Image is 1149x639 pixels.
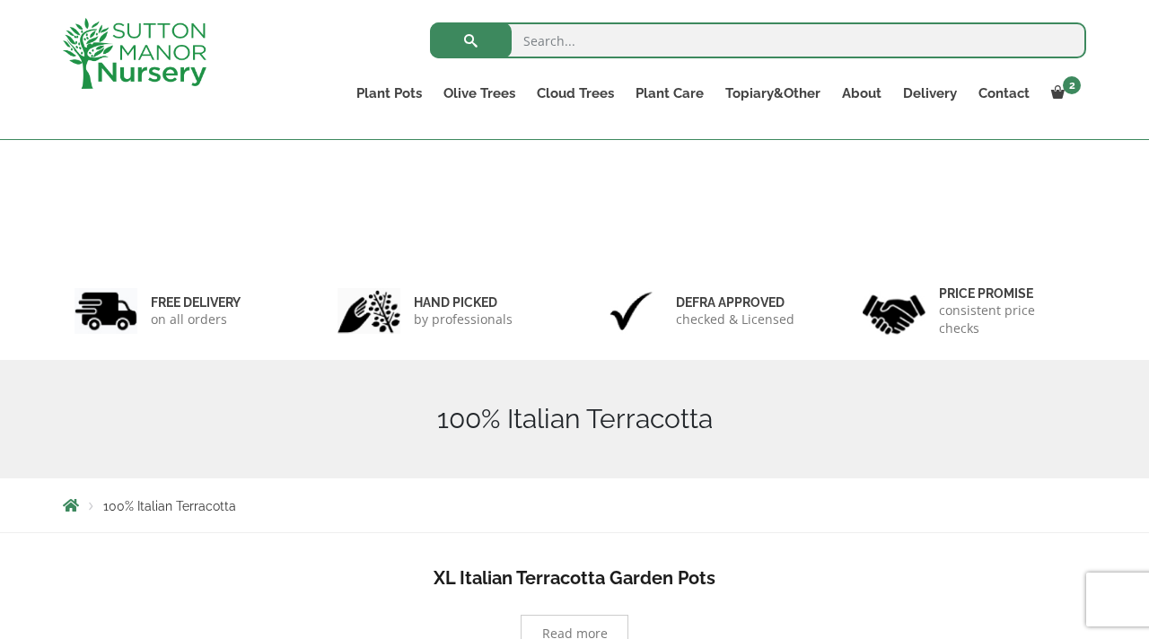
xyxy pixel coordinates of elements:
[75,288,137,334] img: 1.jpg
[63,498,1086,512] nav: Breadcrumbs
[1063,76,1081,94] span: 2
[63,403,1086,435] h1: 100% Italian Terracotta
[414,294,513,311] h6: hand picked
[151,294,241,311] h6: FREE DELIVERY
[831,81,892,106] a: About
[863,284,925,338] img: 4.jpg
[968,81,1040,106] a: Contact
[103,499,236,513] span: 100% Italian Terracotta
[939,302,1075,337] p: consistent price checks
[715,81,831,106] a: Topiary&Other
[600,288,662,334] img: 3.jpg
[892,81,968,106] a: Delivery
[625,81,715,106] a: Plant Care
[151,311,241,328] p: on all orders
[526,81,625,106] a: Cloud Trees
[63,18,206,89] img: logo
[939,285,1075,302] h6: Price promise
[430,22,1086,58] input: Search...
[414,311,513,328] p: by professionals
[676,311,794,328] p: checked & Licensed
[433,81,526,106] a: Olive Trees
[434,567,715,589] b: XL Italian Terracotta Garden Pots
[676,294,794,311] h6: Defra approved
[346,81,433,106] a: Plant Pots
[1040,81,1086,106] a: 2
[338,288,400,334] img: 2.jpg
